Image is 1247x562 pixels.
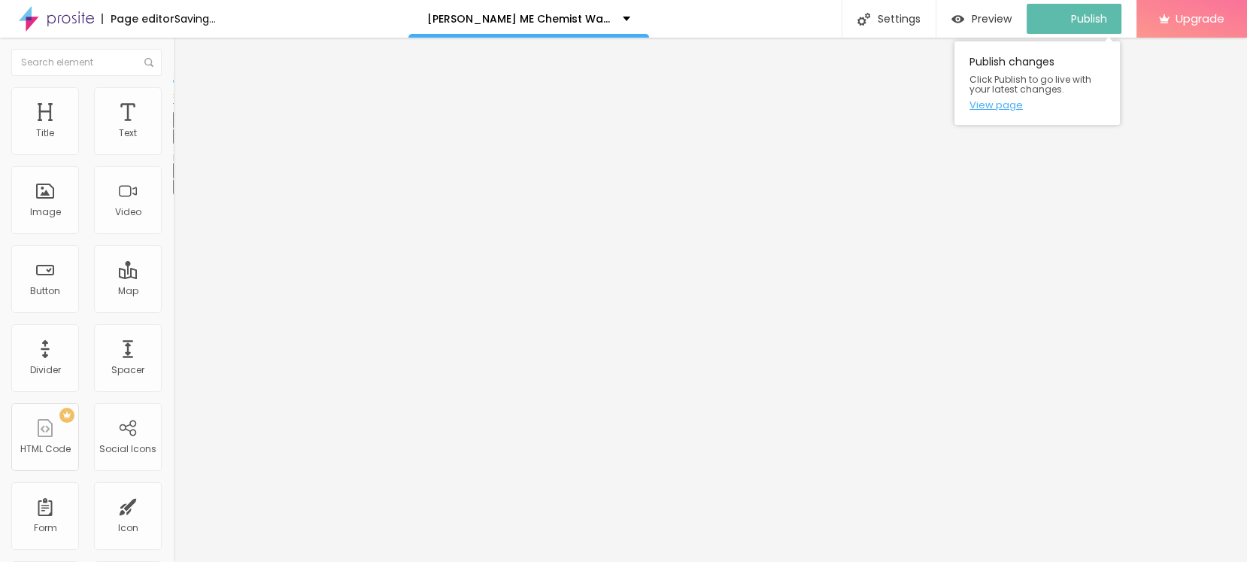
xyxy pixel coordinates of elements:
[30,286,60,296] div: Button
[1176,12,1224,25] span: Upgrade
[30,207,61,217] div: Image
[115,207,141,217] div: Video
[173,38,1247,562] iframe: To enrich screen reader interactions, please activate Accessibility in Grammarly extension settings
[857,13,870,26] img: Icone
[36,128,54,138] div: Title
[427,14,611,24] p: [PERSON_NAME] ME Chemist Warehouse [GEOGRAPHIC_DATA]
[1027,4,1121,34] button: Publish
[969,100,1105,110] a: View page
[936,4,1027,34] button: Preview
[174,14,216,24] div: Saving...
[951,13,964,26] img: view-1.svg
[11,49,162,76] input: Search element
[144,58,153,67] img: Icone
[34,523,57,533] div: Form
[99,444,156,454] div: Social Icons
[954,41,1120,125] div: Publish changes
[972,13,1012,25] span: Preview
[1071,13,1107,25] span: Publish
[102,14,174,24] div: Page editor
[969,74,1105,94] span: Click Publish to go live with your latest changes.
[111,365,144,375] div: Spacer
[119,128,137,138] div: Text
[30,365,61,375] div: Divider
[118,286,138,296] div: Map
[20,444,71,454] div: HTML Code
[118,523,138,533] div: Icon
